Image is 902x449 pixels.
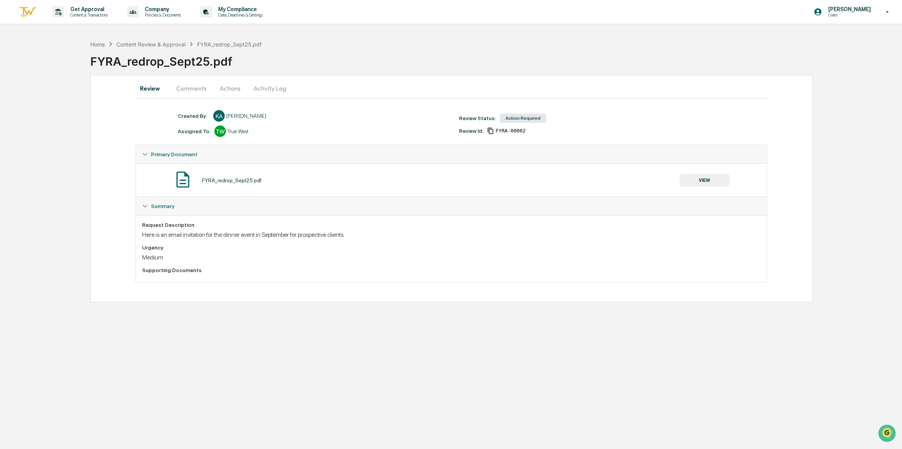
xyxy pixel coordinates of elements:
[227,128,249,134] div: True West
[90,48,902,68] div: FYRA_redrop_Sept25.pdf
[5,108,51,122] a: 🔎Data Lookup
[142,231,761,238] div: Here is an email invitation for the dinner event in September for prospective clients.
[247,79,292,97] button: Activity Log
[459,115,496,121] div: Review Status:
[142,267,761,273] div: Supporting Documents
[212,6,267,12] p: My Compliance
[136,163,767,196] div: Primary Document
[53,94,98,107] a: 🗄️Attestations
[8,16,140,28] p: How can we help?
[173,170,192,189] img: Document Icon
[56,97,62,104] div: 🗄️
[136,145,767,163] div: Primary Document
[680,174,730,187] button: VIEW
[214,125,226,137] div: TW
[8,97,14,104] div: 🖐️
[136,79,767,97] div: secondary tabs example
[76,130,93,136] span: Pylon
[151,151,197,157] span: Primary Document
[213,110,225,122] div: KA
[15,97,50,104] span: Preclearance
[178,113,209,119] div: Created By: ‎ ‎
[459,128,483,134] div: Review Id:
[142,254,761,261] div: Medium
[202,177,262,183] div: FYRA_redrop_Sept25.pdf
[151,203,174,209] span: Summary
[18,6,37,18] img: logo
[15,111,48,119] span: Data Lookup
[8,59,22,73] img: 1746055101610-c473b297-6a78-478c-a979-82029cc54cd1
[822,6,875,12] p: [PERSON_NAME]
[116,41,186,48] div: Content Review & Approval
[54,130,93,136] a: Powered byPylon
[170,79,213,97] button: Comments
[90,41,105,48] div: Home
[877,424,898,444] iframe: Open customer support
[496,128,526,134] span: 7b2aee89-8fdb-4cb9-a56b-5a3c7b915dab
[212,12,267,18] p: Data, Deadlines & Settings
[5,94,53,107] a: 🖐️Preclearance
[139,12,185,18] p: Policies & Documents
[8,112,14,118] div: 🔎
[178,128,211,134] div: Assigned To:
[142,244,761,251] div: Urgency
[26,59,126,66] div: Start new chat
[822,12,875,18] p: Users
[139,6,185,12] p: Company
[500,114,546,123] div: Action Required
[213,79,247,97] button: Actions
[136,215,767,282] div: Summary
[63,97,95,104] span: Attestations
[131,61,140,70] button: Start new chat
[197,41,262,48] div: FYRA_redrop_Sept25.pdf
[142,222,761,228] div: Request Description
[136,197,767,215] div: Summary
[26,66,97,73] div: We're available if you need us!
[226,113,266,119] div: [PERSON_NAME]
[64,6,112,12] p: Get Approval
[64,12,112,18] p: Content & Transactions
[136,79,170,97] button: Review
